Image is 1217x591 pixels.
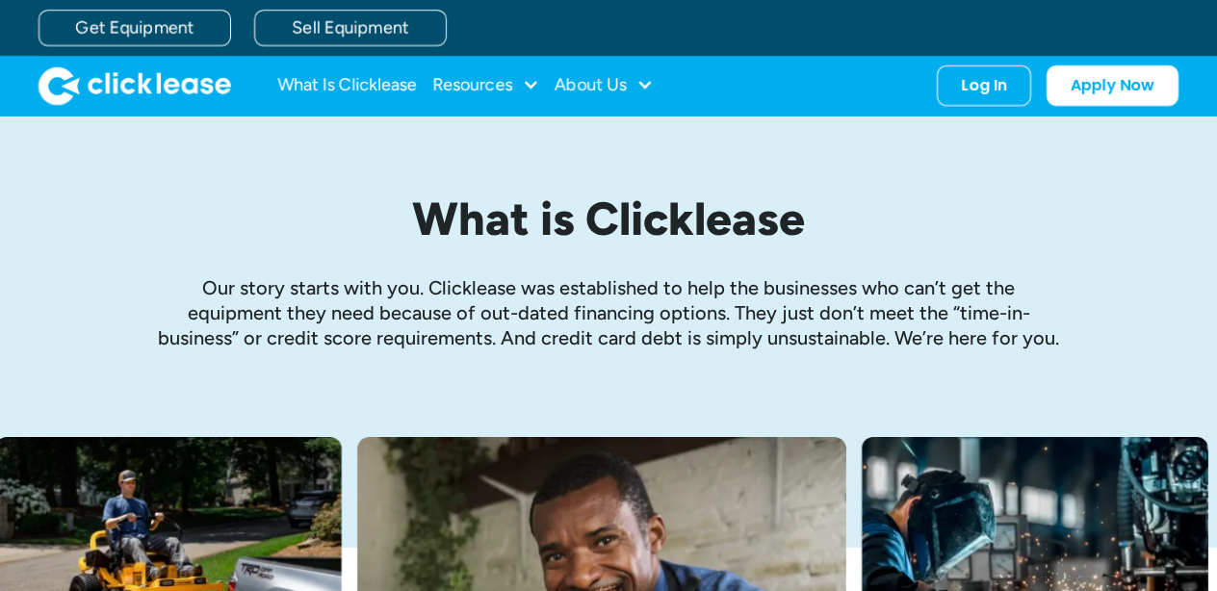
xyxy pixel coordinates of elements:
[1047,65,1178,106] a: Apply Now
[432,66,539,105] div: Resources
[277,66,417,105] a: What Is Clicklease
[156,275,1061,350] p: Our story starts with you. Clicklease was established to help the businesses who can’t get the eq...
[555,66,654,105] div: About Us
[39,10,231,46] a: Get Equipment
[39,66,231,105] a: home
[961,76,1007,95] div: Log In
[156,193,1061,244] h1: What is Clicklease
[254,10,447,46] a: Sell Equipment
[39,66,231,105] img: Clicklease logo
